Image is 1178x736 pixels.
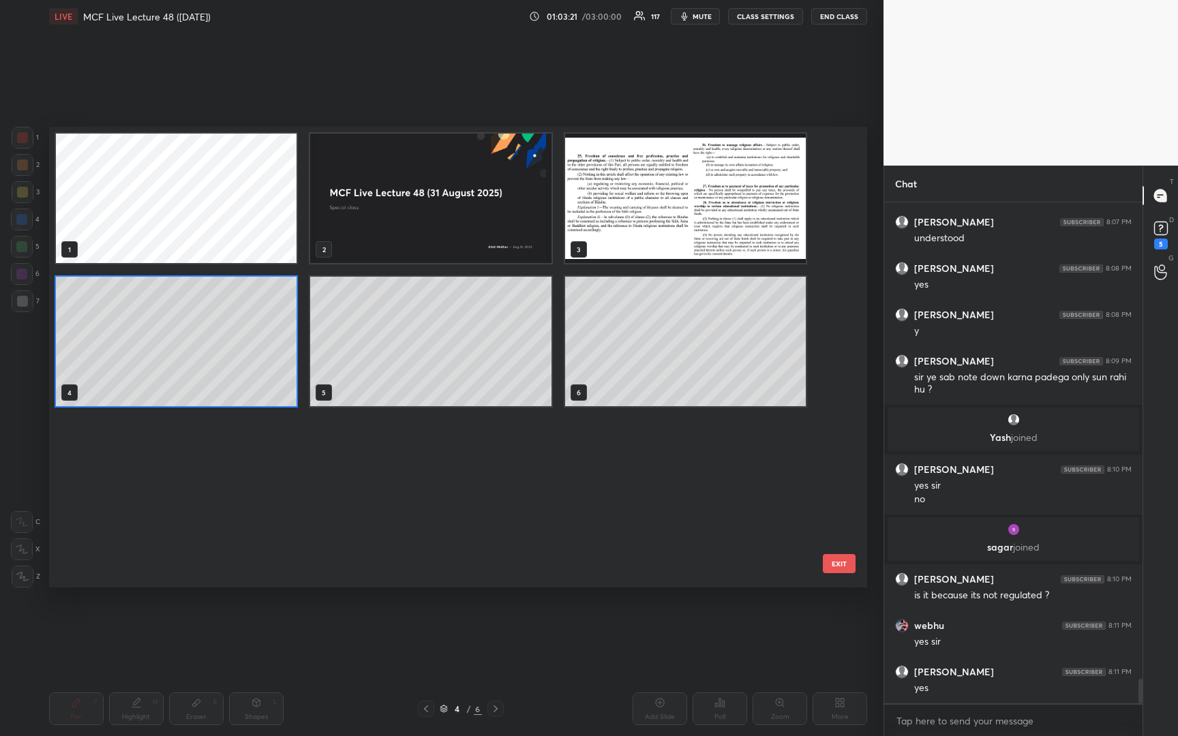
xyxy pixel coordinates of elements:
img: default.png [896,573,908,585]
div: sir ye sab note down karna padega only sun rahi hu ? [914,371,1132,397]
button: mute [671,8,720,25]
h6: [PERSON_NAME] [914,309,994,321]
p: sagar [896,542,1131,553]
p: Chat [884,166,928,202]
img: default.png [896,309,908,321]
div: no [914,493,1132,506]
div: 4 [11,209,40,230]
button: END CLASS [811,8,867,25]
img: 4P8fHbbgJtejmAAAAAElFTkSuQmCC [1062,622,1106,630]
img: thumbnail.jpg [1007,523,1021,536]
div: 1 [12,127,39,149]
h6: [PERSON_NAME] [914,355,994,367]
p: Yash [896,432,1131,443]
div: understood [914,232,1132,245]
span: joined [1013,540,1040,553]
div: 5 [11,236,40,258]
h6: [PERSON_NAME] [914,573,994,585]
h4: MCF Live Lecture 48 ([DATE]) [83,10,211,23]
div: 8:11 PM [1108,622,1132,630]
img: default.png [896,463,908,476]
div: 5 [1154,239,1168,249]
div: 6 [11,263,40,285]
img: default.png [896,666,908,678]
div: 8:10 PM [1107,575,1132,583]
div: 8:08 PM [1106,311,1132,319]
div: 8:10 PM [1107,465,1132,474]
div: yes sir [914,479,1132,493]
p: T [1170,177,1174,187]
div: 2 [12,154,40,176]
img: 175664755119707X.png [565,134,806,263]
div: Z [12,566,40,587]
div: / [467,705,471,713]
h6: [PERSON_NAME] [914,216,994,228]
div: 8:07 PM [1106,218,1132,226]
button: EXIT [823,554,856,573]
div: y [914,324,1132,338]
img: default.png [896,262,908,275]
div: 8:08 PM [1106,264,1132,273]
img: default.png [896,355,908,367]
div: 3 [12,181,40,203]
span: joined [1011,431,1038,444]
img: c2bfd43e-866f-11f0-99e6-c28cd2321188.jpg [310,134,551,263]
h6: webhu [914,619,944,632]
button: CLASS SETTINGS [728,8,803,25]
img: 4P8fHbbgJtejmAAAAAElFTkSuQmCC [1061,465,1104,474]
div: 8:09 PM [1106,357,1132,365]
img: 4P8fHbbgJtejmAAAAAElFTkSuQmCC [1059,311,1103,319]
div: 6 [474,703,482,715]
div: yes [914,681,1132,695]
img: 4P8fHbbgJtejmAAAAAElFTkSuQmCC [1060,218,1104,226]
h6: [PERSON_NAME] [914,666,994,678]
div: 8:11 PM [1108,668,1132,676]
h6: [PERSON_NAME] [914,463,994,476]
img: 4P8fHbbgJtejmAAAAAElFTkSuQmCC [1059,264,1103,273]
img: 4P8fHbbgJtejmAAAAAElFTkSuQmCC [1062,668,1106,676]
div: C [11,511,40,533]
p: G [1168,253,1174,263]
div: 4 [451,705,464,713]
div: X [11,538,40,560]
div: is it because its not regulated ? [914,589,1132,602]
img: 4P8fHbbgJtejmAAAAAElFTkSuQmCC [1061,575,1104,583]
span: mute [693,12,712,21]
div: yes [914,278,1132,292]
div: 117 [651,13,660,20]
p: D [1169,215,1174,225]
div: 7 [12,290,40,312]
img: default.png [1007,413,1021,427]
img: thumbnail.jpg [896,619,908,632]
div: grid [49,127,843,587]
div: grid [884,202,1143,703]
img: 4P8fHbbgJtejmAAAAAElFTkSuQmCC [1059,357,1103,365]
div: LIVE [49,8,78,25]
img: default.png [896,216,908,228]
h6: [PERSON_NAME] [914,262,994,275]
div: yes sir [914,635,1132,649]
